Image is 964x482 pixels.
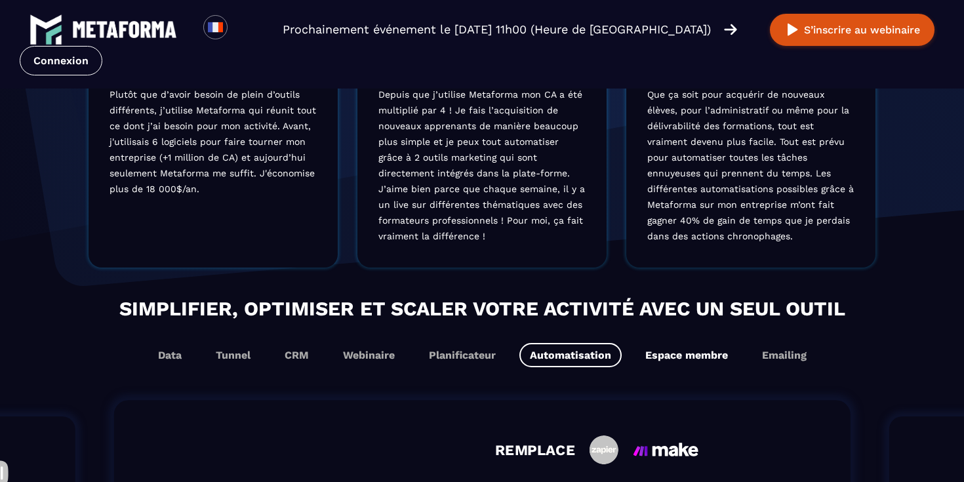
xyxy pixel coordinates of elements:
[228,15,260,44] div: Search for option
[378,87,586,244] p: Depuis que j’utilise Metaforma mon CA a été multiplié par 4 ! Je fais l’acquisition de nouveaux a...
[519,343,622,367] button: Automatisation
[724,22,737,37] img: arrow-right
[207,19,224,35] img: fr
[784,22,801,38] img: play
[633,443,698,457] img: icon
[13,294,951,323] h2: Simplifier, optimiser et scaler votre activité avec un seul outil
[418,343,506,367] button: Planificateur
[110,87,317,197] p: Plutôt que d’avoir besoin de plein d’outils différents, j’utilise Metaforma qui réunit tout ce do...
[274,343,319,367] button: CRM
[283,20,711,39] p: Prochainement événement le [DATE] 11h00 (Heure de [GEOGRAPHIC_DATA])
[30,13,62,46] img: logo
[495,441,575,458] h4: REMPLACE
[590,435,619,464] img: icon
[72,21,177,38] img: logo
[647,87,854,244] p: Que ça soit pour acquérir de nouveaux élèves, pour l’administratif ou même pour la délivrabilité ...
[148,343,192,367] button: Data
[752,343,817,367] button: Emailing
[332,343,405,367] button: Webinaire
[239,22,249,37] input: Search for option
[20,46,102,75] a: Connexion
[205,343,261,367] button: Tunnel
[635,343,738,367] button: Espace membre
[770,14,934,46] button: S’inscrire au webinaire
